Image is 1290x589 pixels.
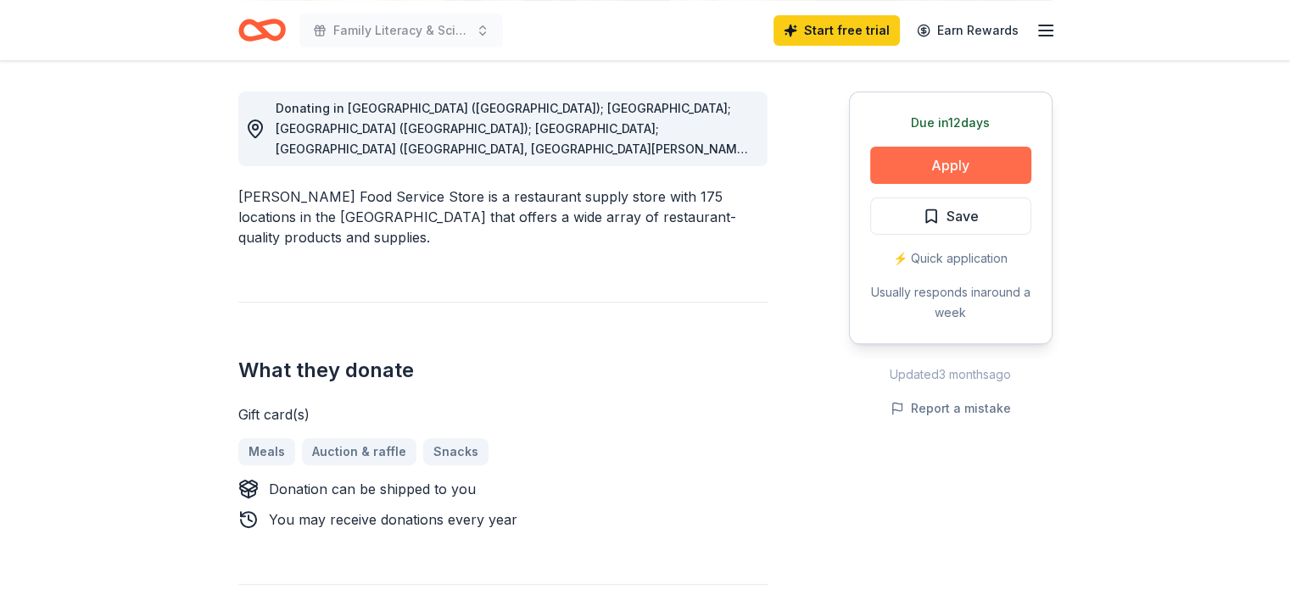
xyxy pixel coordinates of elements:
a: Home [238,10,286,50]
button: Save [870,197,1031,235]
div: Donation can be shipped to you [269,479,476,499]
h2: What they donate [238,357,768,384]
a: Earn Rewards [907,15,1029,46]
span: Family Literacy & Science Night Escape Room: Stuck on the Moon [333,20,469,41]
div: [PERSON_NAME] Food Service Store is a restaurant supply store with 175 locations in the [GEOGRAPH... [238,186,768,247]
a: Auction & raffle [302,438,416,465]
button: Family Literacy & Science Night Escape Room: Stuck on the Moon [299,14,503,47]
div: ⚡️ Quick application [870,248,1031,269]
div: Gift card(s) [238,404,768,425]
span: Save [947,205,979,227]
div: Updated 3 months ago [849,364,1053,385]
a: Meals [238,438,295,465]
button: Apply [870,147,1031,184]
span: Donating in [GEOGRAPHIC_DATA] ([GEOGRAPHIC_DATA]); [GEOGRAPHIC_DATA]; [GEOGRAPHIC_DATA] ([GEOGRAP... [276,101,752,563]
div: You may receive donations every year [269,509,517,530]
button: Report a mistake [891,398,1011,419]
a: Snacks [423,438,489,465]
div: Due in 12 days [870,113,1031,133]
div: Usually responds in around a week [870,282,1031,323]
a: Start free trial [773,15,900,46]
